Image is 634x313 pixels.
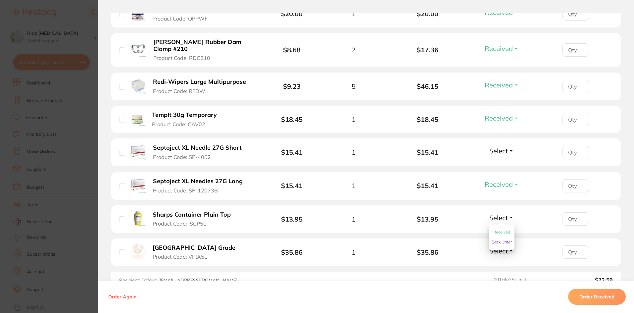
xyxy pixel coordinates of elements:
[130,244,146,259] img: Viraclean Hospital Grade
[352,148,356,156] span: 1
[391,248,465,256] b: $35.86
[391,10,465,18] b: $20.00
[492,239,512,244] span: Back Order
[562,245,589,259] input: Qty
[151,178,250,194] button: Septoject XL Needles 27G Long Product Code: SP-12073B
[352,116,356,123] span: 1
[151,38,258,62] button: [PERSON_NAME] Rubber Dam Clamp #210 Product Code: RDC210
[151,211,238,227] button: Sharps Container Plain Top Product Code: ISCP5L
[562,43,589,57] input: Qty
[153,154,211,160] span: Product Code: SP-4052
[568,289,626,305] button: Order Received
[153,178,243,185] b: Septoject XL Needles 27G Long
[130,78,146,94] img: Redi-Wipers Large Multipurpose
[352,10,356,18] span: 1
[153,254,207,260] span: Product Code: VIRA5L
[562,179,589,192] input: Qty
[281,248,303,256] b: $35.86
[151,78,253,94] button: Redi-Wipers Large Multipurpose Product Code: REDWL
[130,111,145,126] img: TempIt 30g Temporary
[119,277,239,283] span: Recipient: Default ( [EMAIL_ADDRESS][DOMAIN_NAME] )
[281,215,303,223] b: $13.95
[281,115,303,124] b: $18.45
[352,182,356,189] span: 1
[281,182,303,190] b: $15.41
[562,7,589,21] input: Qty
[153,55,210,61] span: Product Code: RDC210
[562,80,589,93] input: Qty
[489,247,508,255] span: Select
[352,248,356,256] span: 1
[130,211,146,226] img: Sharps Container Plain Top
[352,46,356,54] span: 2
[493,227,510,237] button: Received
[483,44,521,53] button: Received
[153,39,256,52] b: [PERSON_NAME] Rubber Dam Clamp #210
[151,144,249,160] button: Septoject XL Needle 27G Short Product Code: SP-4052
[391,215,465,223] b: $13.95
[562,212,589,226] input: Qty
[485,180,513,188] span: Received
[130,177,146,193] img: Septoject XL Needles 27G Long
[494,277,551,283] span: 10.0 % GST Incl.
[556,277,613,283] output: $22.59
[130,6,145,21] img: Optum Prophy Paste with
[562,146,589,159] input: Qty
[281,10,303,18] b: $20.00
[283,46,301,54] b: $8.68
[150,6,234,22] button: Optum Prophy Paste with Product Code: OPPWF
[153,221,206,227] span: Product Code: ISCP5L
[151,244,243,260] button: [GEOGRAPHIC_DATA] Grade Product Code: VIRA5L
[489,147,508,155] span: Select
[152,121,205,127] span: Product Code: CAV02
[153,88,208,94] span: Product Code: REDWL
[153,244,235,251] b: [GEOGRAPHIC_DATA] Grade
[483,114,521,122] button: Received
[391,182,465,189] b: $15.41
[152,112,217,119] b: TempIt 30g Temporary
[485,81,513,89] span: Received
[485,44,513,53] span: Received
[487,214,516,222] button: Select
[562,113,589,126] input: Qty
[483,81,521,89] button: Received
[489,214,508,222] span: Select
[153,187,218,193] span: Product Code: SP-12073B
[352,215,356,223] span: 1
[130,144,146,160] img: Septoject XL Needle 27G Short
[106,294,138,300] button: Order Again
[493,230,510,235] span: Received
[130,41,146,57] img: Hanson Rubber Dam Clamp #210
[352,82,356,90] span: 5
[153,78,246,85] b: Redi-Wipers Large Multipurpose
[152,16,208,22] span: Product Code: OPPWF
[391,116,465,123] b: $18.45
[487,247,516,255] button: Select
[281,148,303,156] b: $15.41
[153,144,242,151] b: Septoject XL Needle 27G Short
[153,211,231,218] b: Sharps Container Plain Top
[487,147,516,155] button: Select
[283,82,301,90] b: $9.23
[483,180,521,188] button: Received
[391,82,465,90] b: $46.15
[492,237,512,247] button: Back Order
[391,46,465,54] b: $17.36
[485,114,513,122] span: Received
[150,111,225,128] button: TempIt 30g Temporary Product Code: CAV02
[391,148,465,156] b: $15.41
